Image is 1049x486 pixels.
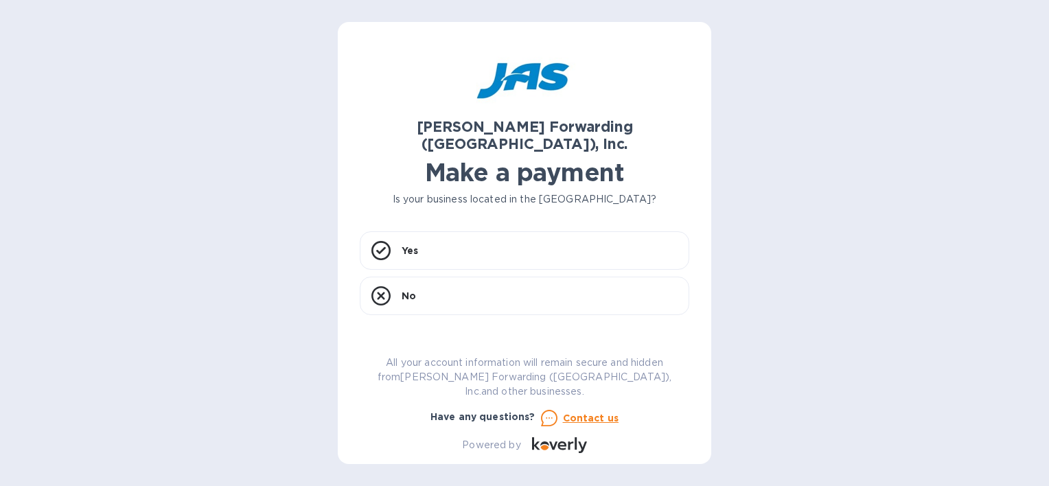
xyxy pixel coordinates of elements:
[402,289,416,303] p: No
[360,356,689,399] p: All your account information will remain secure and hidden from [PERSON_NAME] Forwarding ([GEOGRA...
[360,158,689,187] h1: Make a payment
[563,413,619,424] u: Contact us
[462,438,520,452] p: Powered by
[402,244,418,257] p: Yes
[417,118,633,152] b: [PERSON_NAME] Forwarding ([GEOGRAPHIC_DATA]), Inc.
[430,411,535,422] b: Have any questions?
[360,192,689,207] p: Is your business located in the [GEOGRAPHIC_DATA]?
